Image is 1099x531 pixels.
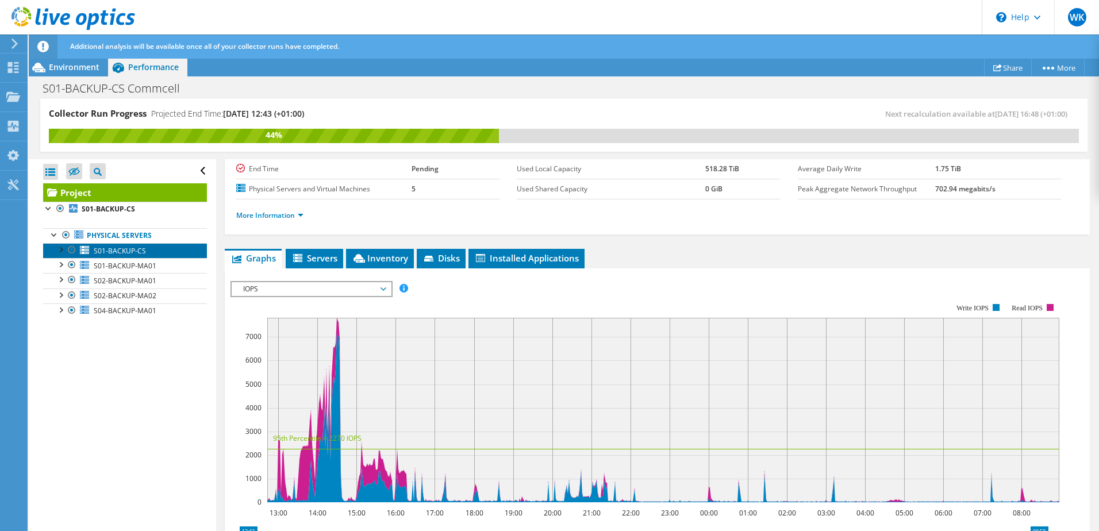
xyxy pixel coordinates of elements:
[995,109,1067,119] span: [DATE] 16:48 (+01:00)
[474,252,579,264] span: Installed Applications
[885,109,1073,119] span: Next recalculation available at
[49,61,99,72] span: Environment
[425,508,443,518] text: 17:00
[94,261,156,271] span: S01-BACKUP-MA01
[935,164,961,174] b: 1.75 TiB
[43,202,207,217] a: S01-BACKUP-CS
[236,210,303,220] a: More Information
[973,508,991,518] text: 07:00
[236,163,412,175] label: End Time
[543,508,561,518] text: 20:00
[996,12,1006,22] svg: \n
[308,508,326,518] text: 14:00
[798,183,935,195] label: Peak Aggregate Network Throughput
[245,379,262,389] text: 5000
[43,228,207,243] a: Physical Servers
[269,508,287,518] text: 13:00
[347,508,365,518] text: 15:00
[352,252,408,264] span: Inventory
[856,508,874,518] text: 04:00
[245,403,262,413] text: 4000
[817,508,835,518] text: 03:00
[660,508,678,518] text: 23:00
[291,252,337,264] span: Servers
[465,508,483,518] text: 18:00
[43,258,207,273] a: S01-BACKUP-MA01
[43,243,207,258] a: S01-BACKUP-CS
[412,184,416,194] b: 5
[70,41,339,51] span: Additional analysis will be available once all of your collector runs have completed.
[151,107,304,120] h4: Projected End Time:
[412,164,439,174] b: Pending
[621,508,639,518] text: 22:00
[705,164,739,174] b: 518.28 TiB
[128,61,179,72] span: Performance
[94,246,146,256] span: S01-BACKUP-CS
[245,355,262,365] text: 6000
[94,276,156,286] span: S02-BACKUP-MA01
[245,474,262,483] text: 1000
[705,184,723,194] b: 0 GiB
[43,288,207,303] a: S02-BACKUP-MA02
[504,508,522,518] text: 19:00
[935,184,996,194] b: 702.94 megabits/s
[258,497,262,507] text: 0
[230,252,276,264] span: Graphs
[245,450,262,460] text: 2000
[895,508,913,518] text: 05:00
[43,183,207,202] a: Project
[223,108,304,119] span: [DATE] 12:43 (+01:00)
[94,291,156,301] span: S02-BACKUP-MA02
[956,304,989,312] text: Write IOPS
[386,508,404,518] text: 16:00
[517,163,705,175] label: Used Local Capacity
[739,508,756,518] text: 01:00
[1068,8,1086,26] span: WK
[245,332,262,341] text: 7000
[422,252,460,264] span: Disks
[245,426,262,436] text: 3000
[798,163,935,175] label: Average Daily Write
[37,82,198,95] h1: S01-BACKUP-CS Commcell
[700,508,717,518] text: 00:00
[517,183,705,195] label: Used Shared Capacity
[237,282,385,296] span: IOPS
[1012,508,1030,518] text: 08:00
[1031,59,1085,76] a: More
[1012,304,1043,312] text: Read IOPS
[43,273,207,288] a: S02-BACKUP-MA01
[82,204,135,214] b: S01-BACKUP-CS
[236,183,412,195] label: Physical Servers and Virtual Machines
[43,303,207,318] a: S04-BACKUP-MA01
[778,508,796,518] text: 02:00
[94,306,156,315] span: S04-BACKUP-MA01
[273,433,362,443] text: 95th Percentile = 2270 IOPS
[984,59,1032,76] a: Share
[49,129,499,141] div: 44%
[934,508,952,518] text: 06:00
[582,508,600,518] text: 21:00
